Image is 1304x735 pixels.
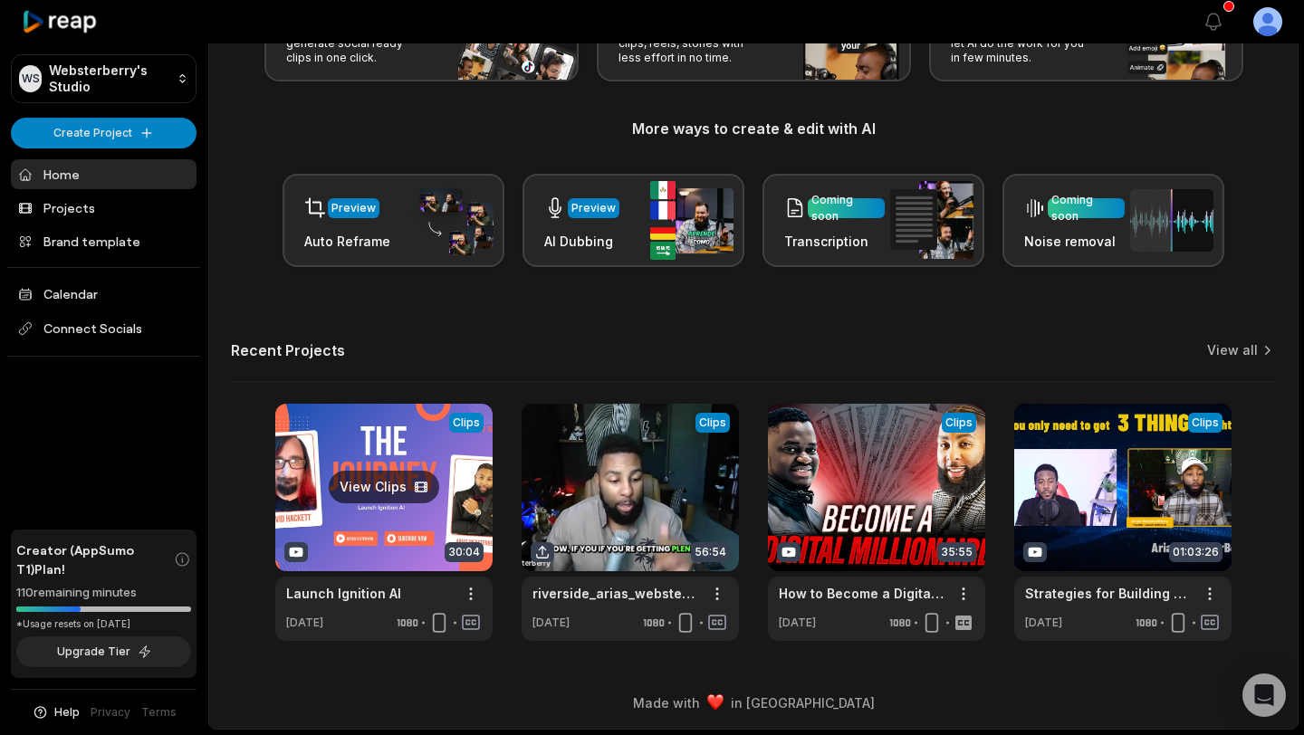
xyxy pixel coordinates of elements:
a: View all [1207,341,1258,359]
div: Preview [331,200,376,216]
p: Websterberry's Studio [49,62,169,95]
p: Add captions to your clips, reels, stories with less effort in no time. [618,22,759,65]
img: transcription.png [890,181,973,259]
h3: More ways to create & edit with AI [231,118,1276,139]
a: Strategies for Building a Successful Tech Business | with [PERSON_NAME] #techstartups #startup [1025,584,1192,603]
span: Connect Socials [11,312,197,345]
a: Home [11,159,197,189]
button: Create Project [11,118,197,148]
img: heart emoji [707,694,724,711]
a: Privacy [91,704,130,721]
div: WS [19,65,42,92]
a: Terms [141,704,177,721]
div: Made with in [GEOGRAPHIC_DATA] [225,693,1281,712]
div: Open Intercom Messenger [1242,673,1286,717]
div: 110 remaining minutes [16,584,191,602]
a: How to Become a Digital Millionaire in [DATE] [779,584,945,603]
a: riverside_arias_webster [PERSON_NAME] podcast interview_lee_freeman's studio [532,584,699,603]
div: *Usage resets on [DATE] [16,617,191,631]
a: Brand template [11,226,197,256]
h3: Transcription [784,232,885,251]
a: Calendar [11,279,197,309]
button: Upgrade Tier [16,636,191,667]
div: Preview [571,200,616,216]
h3: Noise removal [1024,232,1125,251]
div: Coming soon [811,192,881,224]
img: noise_removal.png [1130,189,1213,252]
h3: Auto Reframe [304,232,390,251]
a: Projects [11,193,197,223]
div: Coming soon [1051,192,1121,224]
span: Creator (AppSumo T1) Plan! [16,540,174,578]
p: Forget hours of editing, let AI do the work for you in few minutes. [951,22,1091,65]
button: Help [32,704,80,721]
img: ai_dubbing.png [650,181,733,260]
img: auto_reframe.png [410,186,494,256]
p: From long videos generate social ready clips in one click. [286,22,427,65]
h3: AI Dubbing [544,232,619,251]
span: Help [54,704,80,721]
a: Launch Ignition AI [286,584,401,603]
h2: Recent Projects [231,341,345,359]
